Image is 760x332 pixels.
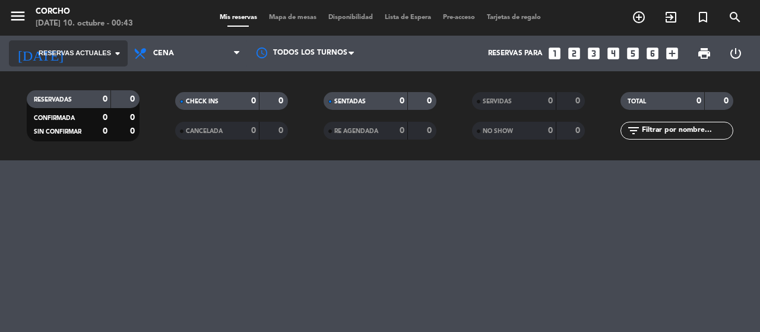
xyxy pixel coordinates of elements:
strong: 0 [427,127,434,135]
span: CANCELADA [186,128,223,134]
strong: 0 [103,95,107,103]
span: CHECK INS [186,99,218,105]
i: looks_6 [645,46,660,61]
span: Reservas actuales [39,48,111,59]
span: RESERVADAS [34,97,72,103]
button: menu [9,7,27,29]
strong: 0 [130,113,137,122]
i: arrow_drop_down [110,46,125,61]
strong: 0 [427,97,434,105]
strong: 0 [696,97,701,105]
strong: 0 [548,127,553,135]
strong: 0 [400,127,404,135]
span: Lista de Espera [379,14,437,21]
strong: 0 [251,97,256,105]
i: looks_one [547,46,562,61]
input: Filtrar por nombre... [641,124,733,137]
span: Disponibilidad [322,14,379,21]
i: filter_list [626,124,641,138]
strong: 0 [103,113,107,122]
i: turned_in_not [696,10,710,24]
i: [DATE] [9,40,72,67]
i: looks_5 [625,46,641,61]
div: [DATE] 10. octubre - 00:43 [36,18,133,30]
span: SIN CONFIRMAR [34,129,81,135]
strong: 0 [724,97,731,105]
strong: 0 [575,97,582,105]
i: add_circle_outline [632,10,646,24]
span: Pre-acceso [437,14,481,21]
i: add_box [664,46,680,61]
strong: 0 [548,97,553,105]
span: NO SHOW [483,128,513,134]
div: Corcho [36,6,133,18]
strong: 0 [103,127,107,135]
i: search [728,10,742,24]
i: looks_4 [606,46,621,61]
i: menu [9,7,27,25]
span: TOTAL [628,99,646,105]
span: Reservas para [488,49,543,58]
i: looks_two [566,46,582,61]
i: looks_3 [586,46,601,61]
span: SERVIDAS [483,99,512,105]
span: print [697,46,711,61]
span: Tarjetas de regalo [481,14,547,21]
strong: 0 [278,127,286,135]
span: RE AGENDADA [334,128,378,134]
i: exit_to_app [664,10,678,24]
span: SENTADAS [334,99,366,105]
span: Cena [153,49,174,58]
i: power_settings_new [729,46,743,61]
span: Mis reservas [214,14,263,21]
strong: 0 [575,127,582,135]
div: LOG OUT [720,36,751,71]
strong: 0 [130,95,137,103]
span: Mapa de mesas [263,14,322,21]
strong: 0 [278,97,286,105]
strong: 0 [130,127,137,135]
strong: 0 [251,127,256,135]
span: CONFIRMADA [34,115,75,121]
strong: 0 [400,97,404,105]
